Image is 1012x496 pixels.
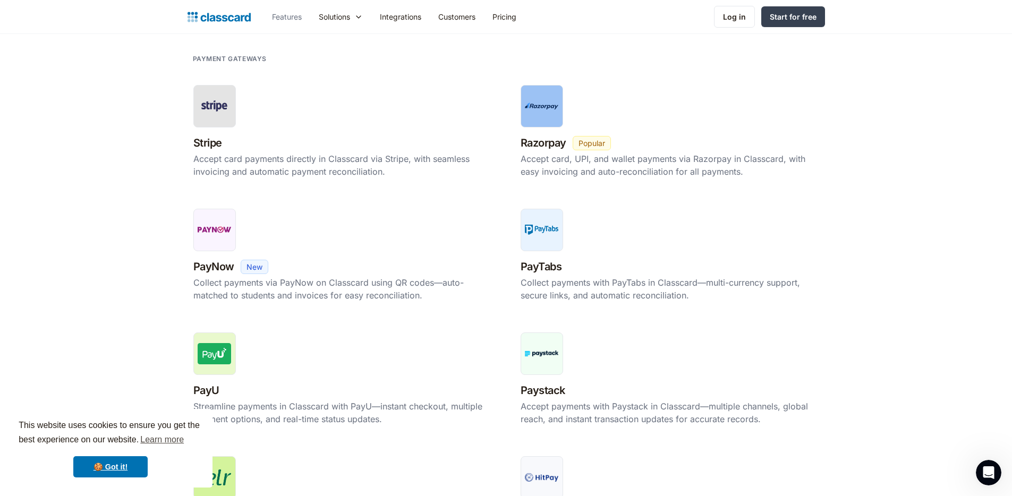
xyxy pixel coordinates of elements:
[515,327,825,433] a: PaystackPaystackAccept payments with Paystack in Classcard—multiple channels, global reach, and i...
[371,5,430,29] a: Integrations
[525,102,559,110] img: Razorpay
[139,432,185,448] a: learn more about cookies
[319,11,350,22] div: Solutions
[521,134,566,152] h3: Razorpay
[246,261,262,272] div: New
[521,258,562,276] h3: PayTabs
[525,225,559,235] img: PayTabs
[193,54,267,64] h2: Payment gateways
[484,5,525,29] a: Pricing
[310,5,371,29] div: Solutions
[515,79,825,186] a: RazorpayRazorpayPopularAccept card, UPI, and wallet payments via Razorpay in Classcard, with easy...
[193,381,219,400] h3: PayU
[198,98,232,114] img: Stripe
[515,203,825,310] a: PayTabsPayTabsCollect payments with PayTabs in Classcard—multi-currency support, secure links, an...
[263,5,310,29] a: Features
[761,6,825,27] a: Start for free
[770,11,817,22] div: Start for free
[976,460,1001,485] iframe: Intercom live chat
[73,456,148,477] a: dismiss cookie message
[579,138,605,149] div: Popular
[198,223,232,236] img: PayNow
[188,10,251,24] a: home
[188,203,498,310] a: PayNowPayNowNewCollect payments via PayNow on Classcard using QR codes—auto-matched to students a...
[8,409,212,488] div: cookieconsent
[521,276,819,302] div: Collect payments with PayTabs in Classcard—multi-currency support, secure links, and automatic re...
[430,5,484,29] a: Customers
[188,79,498,186] a: StripeStripeAccept card payments directly in Classcard via Stripe, with seamless invoicing and au...
[525,350,559,356] img: Paystack
[193,276,492,302] div: Collect payments via PayNow on Classcard using QR codes—auto-matched to students and invoices for...
[723,11,746,22] div: Log in
[198,343,231,364] img: PayU
[188,327,498,433] a: PayUPayUStreamline payments in Classcard with PayU—instant checkout, multiple payment options, an...
[193,152,492,178] div: Accept card payments directly in Classcard via Stripe, with seamless invoicing and automatic paym...
[521,381,565,400] h3: Paystack
[198,469,232,485] img: Telr
[193,400,492,425] div: Streamline payments in Classcard with PayU—instant checkout, multiple payment options, and real-t...
[525,473,559,482] img: HitPay
[521,400,819,425] div: Accept payments with Paystack in Classcard—multiple channels, global reach, and instant transacti...
[193,258,234,276] h3: PayNow
[193,134,222,152] h3: Stripe
[19,419,202,448] span: This website uses cookies to ensure you get the best experience on our website.
[521,152,819,178] div: Accept card, UPI, and wallet payments via Razorpay in Classcard, with easy invoicing and auto-rec...
[714,6,755,28] a: Log in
